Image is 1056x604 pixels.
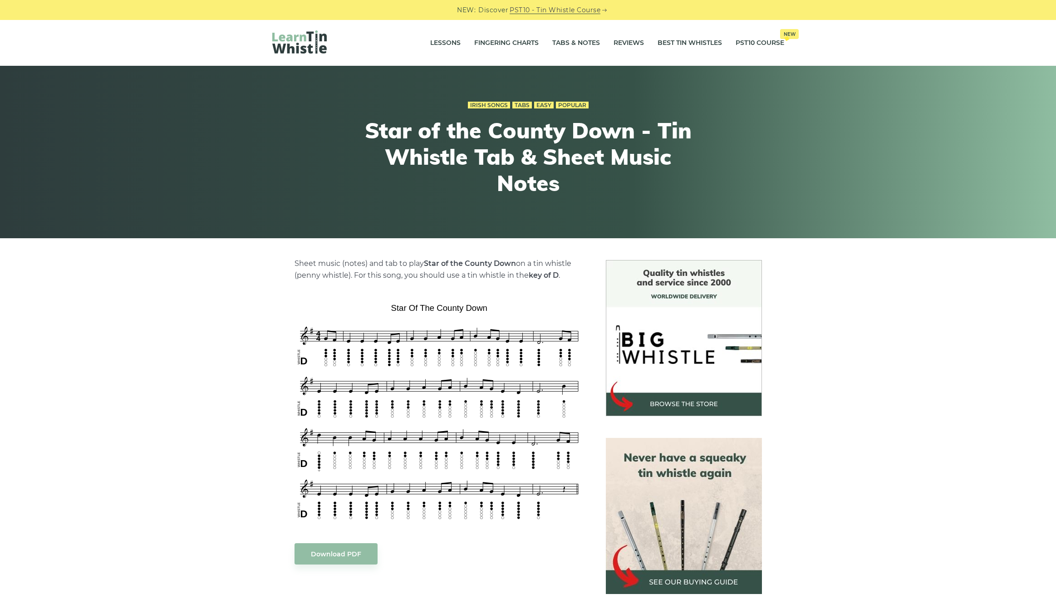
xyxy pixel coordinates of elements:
a: Best Tin Whistles [658,32,722,54]
img: Star of the County Down Tin Whistle Tab & Sheet Music [295,300,584,525]
strong: key of D [529,271,559,280]
span: New [780,29,799,39]
a: Download PDF [295,543,378,565]
img: tin whistle buying guide [606,438,762,594]
h1: Star of the County Down - Tin Whistle Tab & Sheet Music Notes [361,118,695,196]
a: Irish Songs [468,102,510,109]
a: Easy [534,102,554,109]
a: Reviews [614,32,644,54]
img: BigWhistle Tin Whistle Store [606,260,762,416]
a: Popular [556,102,589,109]
strong: Star of the County Down [424,259,516,268]
a: Tabs & Notes [552,32,600,54]
p: Sheet music (notes) and tab to play on a tin whistle (penny whistle). For this song, you should u... [295,258,584,281]
a: PST10 CourseNew [736,32,784,54]
img: LearnTinWhistle.com [272,30,327,54]
a: Tabs [512,102,532,109]
a: Fingering Charts [474,32,539,54]
a: Lessons [430,32,461,54]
